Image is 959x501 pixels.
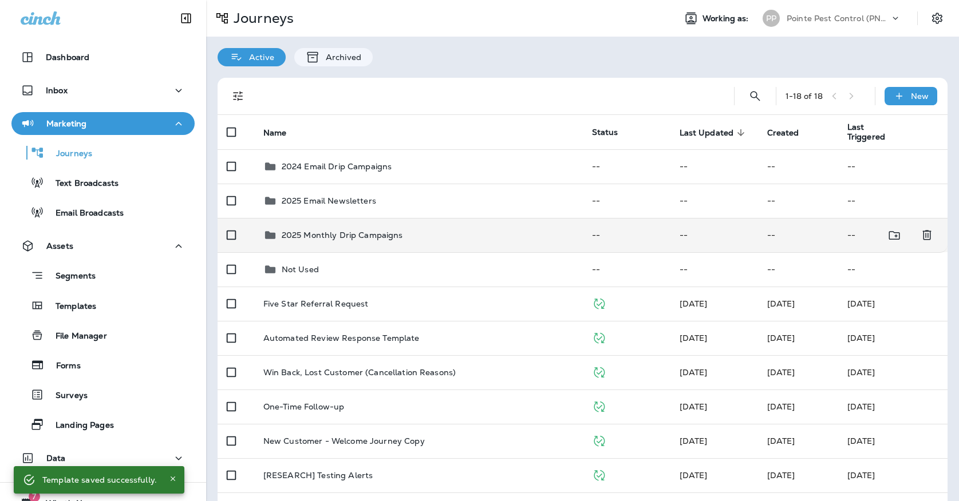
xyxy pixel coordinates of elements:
[583,218,670,252] td: --
[758,149,838,184] td: --
[11,412,195,436] button: Landing Pages
[758,218,838,252] td: --
[767,401,795,412] span: Frank Carreno
[744,85,767,108] button: Search Journeys
[767,470,795,480] span: Jason Munk
[11,383,195,407] button: Surveys
[282,162,392,171] p: 2024 Email Drip Campaigns
[670,218,758,252] td: --
[680,401,708,412] span: J-P Scoville
[263,333,420,343] p: Automated Review Response Template
[263,436,425,446] p: New Customer - Welcome Journey Copy
[166,472,180,486] button: Close
[44,301,96,312] p: Templates
[838,355,948,389] td: [DATE]
[838,458,948,492] td: [DATE]
[46,454,66,463] p: Data
[243,53,274,62] p: Active
[583,184,670,218] td: --
[911,92,929,101] p: New
[680,128,734,138] span: Last Updated
[838,389,948,424] td: [DATE]
[758,184,838,218] td: --
[583,149,670,184] td: --
[758,252,838,287] td: --
[670,149,758,184] td: --
[11,141,195,165] button: Journeys
[680,299,708,309] span: Frank Carreno
[680,470,708,480] span: Jason Munk
[847,122,892,142] span: Last Triggered
[680,128,749,138] span: Last Updated
[838,218,911,252] td: --
[838,149,948,184] td: --
[45,361,81,372] p: Forms
[583,252,670,287] td: --
[592,366,606,376] span: Published
[11,170,195,194] button: Text Broadcasts
[670,252,758,287] td: --
[786,92,823,101] div: 1 - 18 of 18
[42,470,157,490] div: Template saved successfully.
[44,391,88,401] p: Surveys
[11,200,195,224] button: Email Broadcasts
[767,367,795,377] span: Frank Carreno
[11,112,195,135] button: Marketing
[592,297,606,308] span: Published
[170,7,202,30] button: Collapse Sidebar
[263,128,287,138] span: Name
[46,119,86,128] p: Marketing
[320,53,361,62] p: Archived
[46,241,73,250] p: Assets
[767,128,814,138] span: Created
[263,128,302,138] span: Name
[282,265,319,274] p: Not Used
[11,447,195,470] button: Data
[11,234,195,257] button: Assets
[915,224,938,247] button: Delete
[592,127,618,137] span: Status
[592,400,606,411] span: Published
[838,424,948,458] td: [DATE]
[927,8,948,29] button: Settings
[11,293,195,317] button: Templates
[11,323,195,347] button: File Manager
[670,184,758,218] td: --
[767,333,795,343] span: Caitlyn Harney
[767,128,799,138] span: Created
[263,402,345,411] p: One-Time Follow-up
[11,46,195,69] button: Dashboard
[227,85,250,108] button: Filters
[45,149,92,160] p: Journeys
[44,178,119,189] p: Text Broadcasts
[763,10,780,27] div: PP
[838,184,948,218] td: --
[44,208,124,219] p: Email Broadcasts
[838,287,948,321] td: [DATE]
[46,53,89,62] p: Dashboard
[592,332,606,342] span: Published
[11,353,195,377] button: Forms
[44,331,107,342] p: File Manager
[282,230,403,240] p: 2025 Monthly Drip Campaigns
[680,333,708,343] span: Caitlyn Harney
[767,436,795,446] span: Jason Munk
[263,299,369,308] p: Five Star Referral Request
[229,10,294,27] p: Journeys
[44,271,96,283] p: Segments
[11,263,195,288] button: Segments
[592,469,606,479] span: Published
[767,299,795,309] span: Frank Carreno
[11,79,195,102] button: Inbox
[263,471,373,480] p: [RESEARCH] Testing Alerts
[282,196,376,205] p: 2025 Email Newsletters
[838,321,948,355] td: [DATE]
[44,420,114,431] p: Landing Pages
[847,122,907,142] span: Last Triggered
[680,367,708,377] span: Frank Carreno
[46,86,68,95] p: Inbox
[263,368,456,377] p: Win Back, Lost Customer (Cancellation Reasons)
[787,14,890,23] p: Pointe Pest Control (PNW)
[883,224,906,247] button: Move to folder
[838,252,948,287] td: --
